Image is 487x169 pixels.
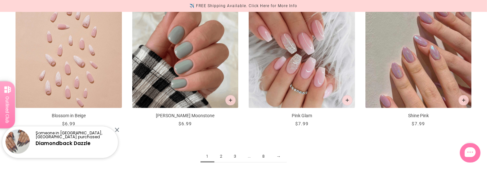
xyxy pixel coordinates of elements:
[412,121,425,126] span: $7.99
[132,112,239,119] p: [PERSON_NAME] Moonstone
[132,2,239,128] a: Misty Moonstone
[16,2,122,128] a: Blossom in Beige
[249,112,355,119] p: Pink Glam
[242,151,257,163] span: ...
[36,131,113,139] p: Someone in [GEOGRAPHIC_DATA], [GEOGRAPHIC_DATA] purchased
[365,112,472,119] p: Shine Pink
[249,2,355,128] a: Pink Glam
[365,2,472,128] a: Shine Pink
[257,151,271,163] a: 8
[179,121,192,126] span: $6.99
[36,140,91,147] a: Diamondback Dazzle
[190,3,298,9] div: ✈️ FREE Shipping Available. Click Here for More Info
[16,112,122,119] p: Blossom in Beige
[228,151,242,163] a: 3
[342,95,352,106] button: Add to cart
[295,121,308,126] span: $7.99
[16,2,122,108] img: Blossom in Beige-Press on Manicure-Outlined
[459,95,469,106] button: Add to cart
[271,151,287,163] a: →
[214,151,228,163] a: 2
[225,95,236,106] button: Add to cart
[200,151,214,163] span: 1
[132,2,239,108] img: Misty Moonstone-Press on Manicure-Outlined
